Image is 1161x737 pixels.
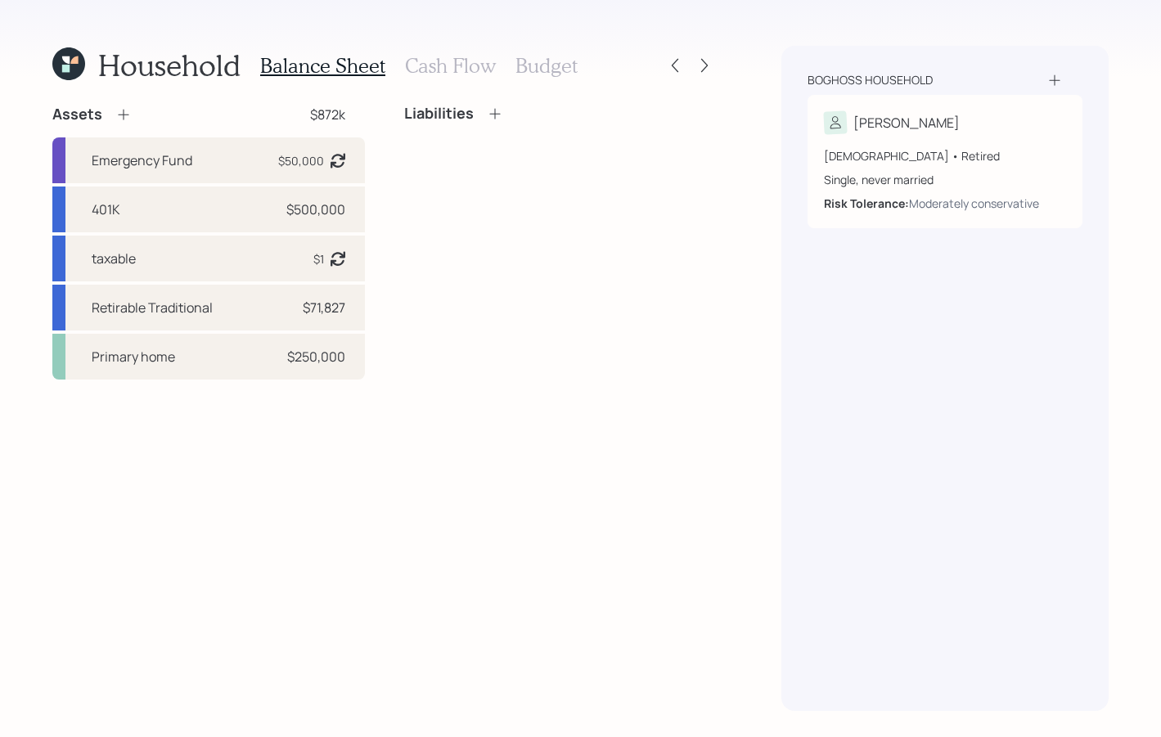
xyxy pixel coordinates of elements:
h1: Household [98,47,241,83]
b: Risk Tolerance: [824,195,909,211]
h3: Cash Flow [405,54,496,78]
h4: Liabilities [404,105,474,123]
div: Retirable Traditional [92,298,213,317]
div: 401K [92,200,120,219]
div: $50,000 [278,152,324,169]
div: $500,000 [286,200,345,219]
div: Single, never married [824,171,1066,188]
div: [PERSON_NAME] [853,113,960,133]
div: Primary home [92,347,175,366]
div: Boghoss household [808,72,933,88]
div: Emergency Fund [92,151,192,170]
h3: Balance Sheet [260,54,385,78]
h3: Budget [515,54,578,78]
h4: Assets [52,106,102,124]
div: $71,827 [303,298,345,317]
div: $1 [313,250,324,267]
div: $872k [310,105,345,124]
div: taxable [92,249,136,268]
div: Moderately conservative [909,195,1039,212]
div: [DEMOGRAPHIC_DATA] • Retired [824,147,1066,164]
div: $250,000 [287,347,345,366]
